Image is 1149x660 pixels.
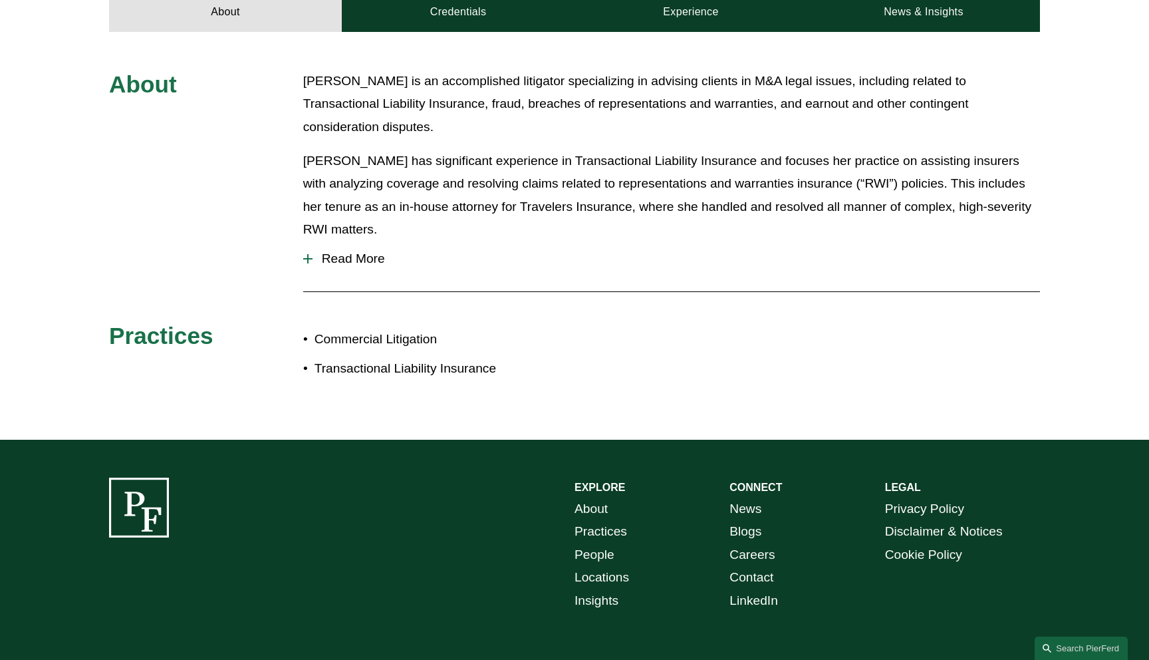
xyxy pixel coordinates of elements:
[729,589,778,613] a: LinkedIn
[885,520,1003,544] a: Disclaimer & Notices
[729,482,782,493] strong: CONNECT
[729,544,775,567] a: Careers
[1035,637,1128,660] a: Search this site
[574,482,625,493] strong: EXPLORE
[315,328,574,351] p: Commercial Litigation
[885,498,964,521] a: Privacy Policy
[729,498,761,521] a: News
[313,251,1040,266] span: Read More
[109,71,177,97] span: About
[574,566,629,589] a: Locations
[729,520,761,544] a: Blogs
[315,357,574,381] p: Transactional Liability Insurance
[303,70,1040,139] p: [PERSON_NAME] is an accomplished litigator specializing in advising clients in M&A legal issues, ...
[574,589,618,613] a: Insights
[885,482,921,493] strong: LEGAL
[574,520,627,544] a: Practices
[885,544,962,567] a: Cookie Policy
[303,150,1040,242] p: [PERSON_NAME] has significant experience in Transactional Liability Insurance and focuses her pra...
[109,323,213,349] span: Practices
[303,242,1040,276] button: Read More
[729,566,773,589] a: Contact
[574,498,608,521] a: About
[574,544,614,567] a: People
